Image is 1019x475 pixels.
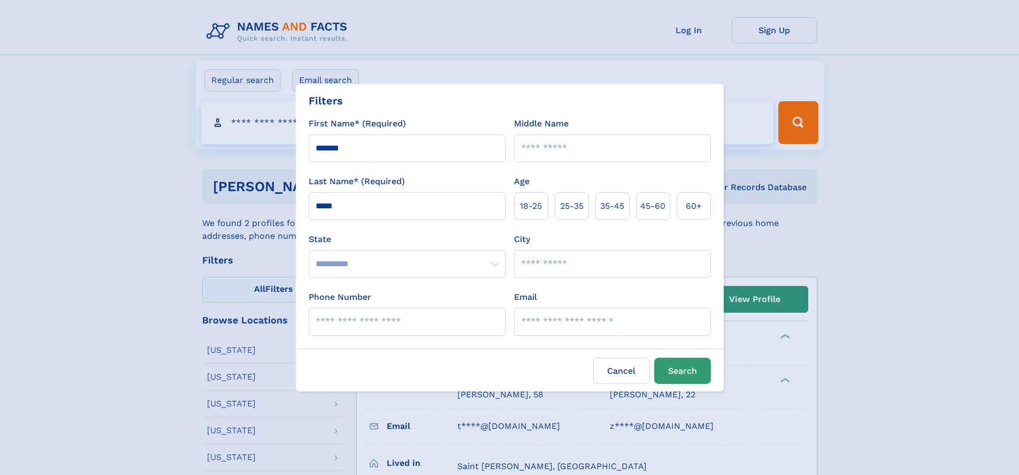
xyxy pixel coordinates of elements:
[309,291,371,304] label: Phone Number
[686,200,702,213] span: 60+
[593,358,650,384] label: Cancel
[514,291,537,304] label: Email
[309,117,406,130] label: First Name* (Required)
[309,93,343,109] div: Filters
[514,175,530,188] label: Age
[654,358,711,384] button: Search
[640,200,665,213] span: 45‑60
[514,233,530,246] label: City
[600,200,624,213] span: 35‑45
[514,117,569,130] label: Middle Name
[309,233,505,246] label: State
[560,200,584,213] span: 25‑35
[309,175,405,188] label: Last Name* (Required)
[520,200,542,213] span: 18‑25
